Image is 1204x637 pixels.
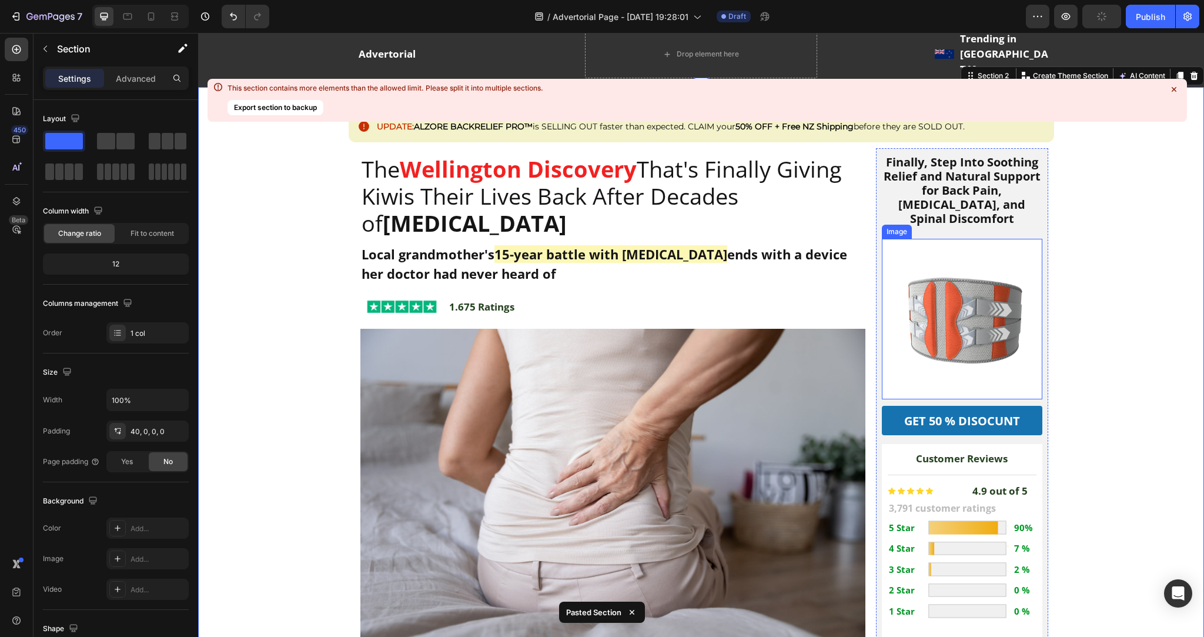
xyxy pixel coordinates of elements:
[216,88,767,99] span: is SELLING OUT faster than expected. CLAIM your before they are SOLD OUT.
[43,328,62,338] div: Order
[729,508,810,525] img: gempages_562939000902386450-3fcd7dd4-703c-4226-83f7-bddd1a8b2217.png
[45,256,186,272] div: 12
[691,601,744,614] strong: By Feature
[816,551,832,563] strong: 0 %
[691,489,717,501] strong: 5 Star
[691,551,717,563] strong: 2 Star
[251,266,665,282] p: 1.675 Ratings
[43,204,105,219] div: Column width
[43,426,70,436] div: Padding
[228,100,323,115] button: Export section to backup
[162,121,667,205] h2: The That's Finally Giving Kiwis Their Lives Back After Decades of
[729,570,810,587] img: gempages_562939000902386450-0cfa8b42-d058-4417-bd22-819b1561d63e.png
[107,389,188,411] input: Auto
[131,585,186,595] div: Add...
[691,468,837,482] p: 3,791 customer ratings
[296,212,529,230] strong: 15-year battle with [MEDICAL_DATA]
[228,84,543,93] div: This section contains more elements than the allowed limit. Please split it into multiple sections.
[684,373,844,402] a: GET 50 % DISOCUNT
[77,9,82,24] p: 7
[729,549,810,566] img: gempages_562939000902386450-0cfa8b42-d058-4417-bd22-819b1561d63e.png
[1126,5,1175,28] button: Publish
[163,456,173,467] span: No
[58,72,91,85] p: Settings
[43,296,135,312] div: Columns management
[553,11,688,23] span: Advertorial Page - [DATE] 19:28:01
[777,38,813,48] div: Section 2
[131,228,174,239] span: Fit to content
[918,36,969,50] button: AI Content
[816,489,835,501] strong: 90%
[202,121,439,151] strong: Wellington Discovery
[131,328,186,339] div: 1 col
[816,531,832,542] strong: 2 %
[729,486,810,503] img: gempages_562939000902386450-85380d2f-1aab-4a88-972d-ae543aa17e60.png
[43,395,62,405] div: Width
[691,572,717,584] strong: 1 Star
[43,523,61,533] div: Color
[5,5,88,28] button: 7
[1136,11,1165,23] div: Publish
[718,419,810,432] strong: Customer Reviews
[43,584,62,595] div: Video
[162,296,667,633] img: gempages_562939000902386450-43b2a52b-a1e6-418c-9bdc-5a55a44d5e69.jpg
[163,212,296,230] strong: Local grandmother's
[547,11,550,23] span: /
[58,228,101,239] span: Change ratio
[728,11,746,22] span: Draft
[222,5,269,28] div: Undo/Redo
[691,509,717,521] strong: 4 Star
[43,553,63,564] div: Image
[43,456,100,467] div: Page padding
[43,111,82,127] div: Layout
[835,38,910,48] p: Create Theme Section
[162,264,246,284] img: gempages_562939000902386450-57032612-a994-4784-96aa-7da85502bb7e.webp
[774,451,830,465] strong: 4.9 out of 5
[43,365,74,381] div: Size
[121,456,133,467] span: Yes
[216,88,335,99] strong: ALZORE BACKRELIEF PRO™
[179,88,216,99] strong: UPDATE:
[537,88,655,99] strong: 50% OFF + Free NZ Shipping
[706,383,822,393] p: GET 50 % DISOCUNT
[43,621,81,637] div: Shape
[131,426,186,437] div: 40, 0, 0, 0
[43,493,100,509] div: Background
[816,509,832,521] strong: 7 %
[816,572,832,584] strong: 0 %
[198,33,1204,637] iframe: Design area
[729,528,810,545] img: gempages_562939000902386450-3ccb7a78-c4d6-425d-8306-eb7bc648614a.png
[131,554,186,565] div: Add...
[57,42,153,56] p: Section
[185,175,369,205] strong: [MEDICAL_DATA]
[686,194,711,204] div: Image
[566,606,621,618] p: Pasted Section
[691,531,717,542] strong: 3 Star
[1164,579,1192,608] div: Open Intercom Messenger
[131,523,186,534] div: Add...
[116,72,156,85] p: Advanced
[11,125,28,135] div: 450
[685,122,843,193] p: Finally, Step Into Soothing Relief and Natural Support for Back Pain, [MEDICAL_DATA], and Spinal ...
[9,215,28,225] div: Beta
[684,206,844,366] img: gempages_562939000902386450-d43b5f00-4de5-48e1-aceb-6efba9f27bee.png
